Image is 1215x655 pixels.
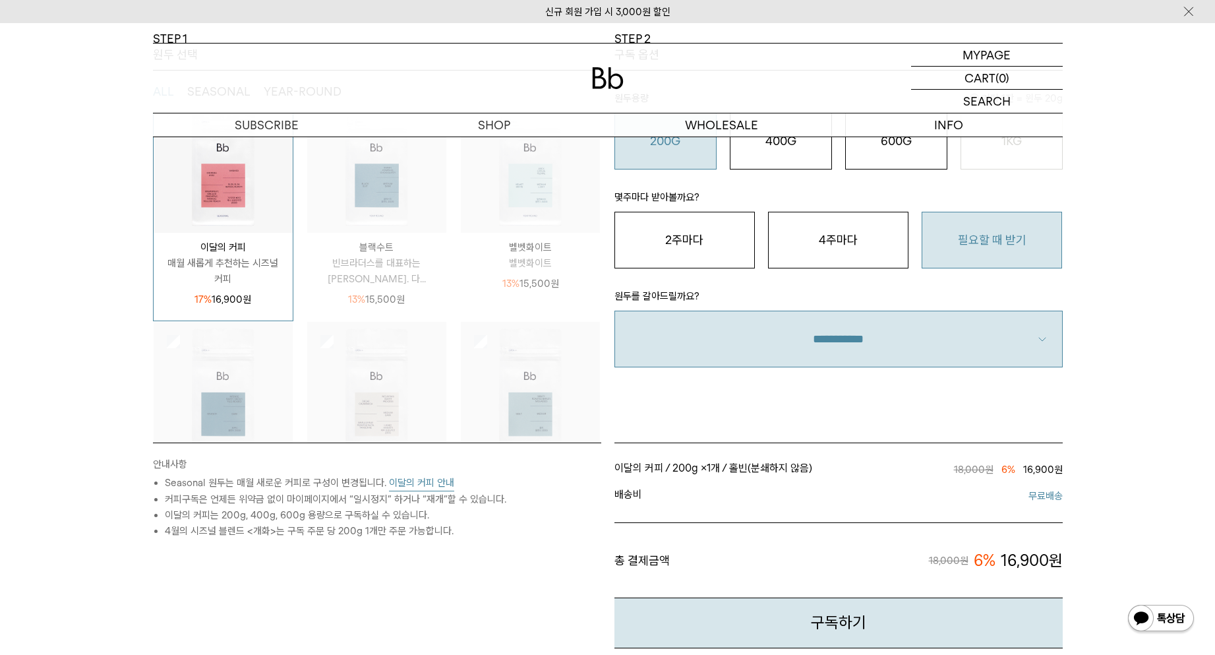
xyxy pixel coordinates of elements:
[154,322,293,461] img: 상품이미지
[974,549,995,572] span: 6%
[701,462,720,474] span: ×
[765,134,796,148] o: 400G
[614,549,670,572] span: 총 결제금액
[672,462,698,474] span: 200g
[964,67,995,89] p: CART
[396,294,405,305] span: 원
[614,288,1063,311] p: 원두를 갈아드릴까요?
[502,278,519,290] span: 13%
[922,212,1062,268] button: 필요할 때 받기
[845,113,947,170] button: 600G
[650,134,680,148] o: 200G
[461,255,600,271] p: 벨벳화이트
[954,464,993,476] span: 18,000원
[348,294,365,305] span: 13%
[461,239,600,255] p: 벨벳화이트
[614,488,839,504] span: 배송비
[307,255,446,287] p: 빈브라더스를 대표하는 [PERSON_NAME]. 다...
[1001,549,1063,572] span: 16,900원
[911,44,1063,67] a: MYPAGE
[165,491,601,507] li: 커피구독은 언제든 위약금 없이 마이페이지에서 “일시정지” 하거나 “재개”할 수 있습니다.
[307,239,446,255] p: 블랙수트
[154,239,293,255] p: 이달의 커피
[153,456,601,475] p: 안내사항
[194,292,251,307] p: 16,900
[165,523,601,539] li: 4월의 시즈널 블렌드 <개화>는 구독 주문 당 200g 1개만 주문 가능합니다.
[963,44,1011,66] p: MYPAGE
[153,113,380,137] a: SUBSCRIBE
[154,94,293,233] img: 상품이미지
[1001,464,1015,476] span: 6%
[307,322,446,461] img: 상품이미지
[963,90,1011,113] p: SEARCH
[545,6,670,18] a: 신규 회원 가입 시 3,000원 할인
[348,292,405,307] p: 15,500
[768,212,908,268] button: 4주마다
[243,294,251,305] span: 원
[1023,464,1063,476] span: 16,900원
[165,507,601,523] li: 이달의 커피는 200g, 400g, 600g 용량으로 구독하실 수 있습니다.
[839,488,1063,504] span: 무료배송
[194,294,212,305] span: 17%
[730,113,832,170] button: 400G
[614,598,1063,648] button: 구독하기
[154,255,293,287] p: 매월 새롭게 추천하는 시즈널 커피
[911,67,1063,90] a: CART (0)
[665,462,670,474] span: /
[1001,134,1022,148] o: 1KG
[614,113,717,170] button: 200G
[380,113,608,137] a: SHOP
[722,462,726,474] span: /
[614,189,1063,212] p: 몇주마다 받아볼까요?
[550,278,559,290] span: 원
[307,94,446,233] img: 상품이미지
[461,94,600,233] img: 상품이미지
[389,475,454,491] button: 이달의 커피 안내
[614,212,755,268] button: 2주마다
[592,67,624,89] img: 로고
[961,113,1063,170] button: 1KG
[461,322,600,461] img: 상품이미지
[614,462,663,474] span: 이달의 커피
[835,113,1063,137] p: INFO
[1127,604,1195,635] img: 카카오톡 채널 1:1 채팅 버튼
[881,134,912,148] o: 600G
[707,462,720,474] span: 1개
[729,462,812,474] span: 홀빈(분쇄하지 않음)
[995,67,1009,89] p: (0)
[165,475,601,491] li: Seasonal 원두는 매월 새로운 커피로 구성이 변경됩니다.
[929,553,968,569] span: 18,000원
[502,276,559,292] p: 15,500
[608,113,835,137] p: WHOLESALE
